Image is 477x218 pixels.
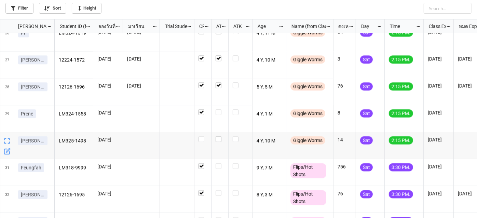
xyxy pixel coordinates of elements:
[97,136,119,143] p: [DATE]
[338,83,352,89] p: 76
[212,23,222,30] div: ATT
[21,57,45,63] p: [PERSON_NAME]
[428,110,449,116] p: [DATE]
[257,29,282,38] p: 4 Y, 11 M
[97,56,119,62] p: [DATE]
[254,23,279,30] div: Age
[59,163,89,173] p: LM318-9999
[338,110,352,116] p: 8
[389,190,413,199] div: 3:30 PM.
[389,163,413,172] div: 3:30 PM.
[59,56,89,65] p: 12224-1572
[290,136,325,145] div: Giggle Worms
[428,190,449,197] p: [DATE]
[161,23,187,30] div: Trial Student
[428,83,449,89] p: [DATE]
[5,78,9,105] span: 28
[21,111,33,117] p: Prene
[389,83,413,91] div: 2:15 PM.
[97,110,119,116] p: [DATE]
[59,190,89,200] p: 12126-1695
[257,83,282,92] p: 5 Y, 5 M
[360,110,373,118] div: Sat
[5,186,9,213] span: 32
[59,83,89,92] p: 12126-1696
[127,56,155,62] p: [DATE]
[56,23,86,30] div: Student ID (from [PERSON_NAME] Name)
[5,159,9,186] span: 31
[124,23,152,30] div: มาเรียน
[5,105,9,132] span: 29
[334,23,349,30] div: คงเหลือ (from Nick Name)
[21,191,45,198] p: [PERSON_NAME]
[21,137,45,144] p: [PERSON_NAME]
[290,163,326,178] div: Flips/Hot Shots
[59,29,89,38] p: LM324-1319
[428,163,449,170] p: [DATE]
[257,110,282,119] p: 4 Y, 1 M
[127,83,155,89] p: [DATE]
[14,23,47,30] div: [PERSON_NAME] Name
[59,110,89,119] p: LM324-1558
[21,84,45,90] p: [PERSON_NAME]
[257,136,282,146] p: 4 Y, 10 M
[0,19,55,33] div: grid
[21,164,41,171] p: Feungfah
[39,3,66,14] a: Sort
[290,110,325,118] div: Giggle Worms
[338,163,352,170] p: 756
[229,23,245,30] div: ATK
[257,56,282,65] p: 4 Y, 10 M
[290,56,325,64] div: Giggle Worms
[5,52,9,78] span: 27
[72,3,101,14] a: Height
[257,190,282,200] p: 8 Y, 3 M
[424,3,472,14] input: Search...
[428,136,449,143] p: [DATE]
[338,136,352,143] p: 14
[97,190,119,197] p: [DATE]
[257,163,282,173] p: 9 Y, 7 M
[94,23,116,30] div: จองวันที่
[290,83,325,91] div: Giggle Worms
[195,23,205,30] div: CF
[360,83,373,91] div: Sat
[59,136,89,146] p: LM325-1498
[97,83,119,89] p: [DATE]
[386,23,416,30] div: Time
[360,56,373,64] div: Sat
[357,23,378,30] div: Day
[338,190,352,197] p: 76
[389,136,413,145] div: 2:15 PM.
[389,56,413,64] div: 2:15 PM.
[21,30,26,37] p: Pi
[360,163,373,172] div: Sat
[360,190,373,199] div: Sat
[389,110,413,118] div: 2:15 PM.
[425,23,447,30] div: Class Expiration
[5,25,9,51] span: 26
[428,56,449,62] p: [DATE]
[5,3,33,14] a: Filter
[287,23,326,30] div: Name (from Class)
[97,163,119,170] p: [DATE]
[360,136,373,145] div: Sat
[290,190,326,205] div: Flips/Hot Shots
[338,56,352,62] p: 3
